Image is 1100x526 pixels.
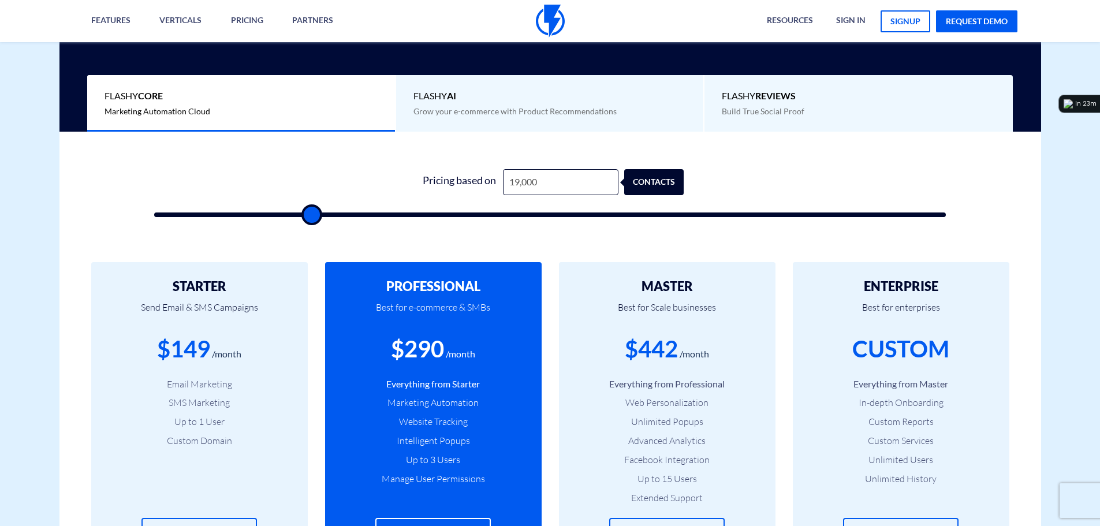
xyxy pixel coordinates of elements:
div: In 23m [1075,99,1097,109]
span: Flashy [413,89,687,103]
div: /month [212,348,241,361]
li: Advanced Analytics [576,434,758,447]
b: AI [447,90,456,101]
li: Everything from Starter [342,378,524,391]
li: Everything from Professional [576,378,758,391]
h2: PROFESSIONAL [342,279,524,293]
li: Unlimited Popups [576,415,758,428]
h2: MASTER [576,279,758,293]
span: Flashy [105,89,378,103]
div: $149 [157,333,210,365]
li: Custom Domain [109,434,290,447]
p: Best for e-commerce & SMBs [342,293,524,333]
h2: STARTER [109,279,290,293]
li: Intelligent Popups [342,434,524,447]
li: Unlimited Users [810,453,992,467]
li: Custom Reports [810,415,992,428]
b: REVIEWS [755,90,796,101]
li: Facebook Integration [576,453,758,467]
li: Web Personalization [576,396,758,409]
b: Core [138,90,163,101]
a: signup [881,10,930,32]
p: Best for Scale businesses [576,293,758,333]
li: SMS Marketing [109,396,290,409]
li: Up to 3 Users [342,453,524,467]
li: Unlimited History [810,472,992,486]
li: Custom Services [810,434,992,447]
li: Extended Support [576,491,758,505]
p: Send Email & SMS Campaigns [109,293,290,333]
li: In-depth Onboarding [810,396,992,409]
div: CUSTOM [852,333,949,365]
div: Pricing based on [416,169,503,195]
span: Build True Social Proof [722,106,804,116]
a: request demo [936,10,1017,32]
h2: ENTERPRISE [810,279,992,293]
li: Website Tracking [342,415,524,428]
div: /month [446,348,475,361]
span: Marketing Automation Cloud [105,106,210,116]
li: Manage User Permissions [342,472,524,486]
div: contacts [630,169,689,195]
div: $290 [391,333,444,365]
li: Marketing Automation [342,396,524,409]
img: logo [1064,99,1073,109]
li: Up to 15 Users [576,472,758,486]
span: Flashy [722,89,995,103]
li: Email Marketing [109,378,290,391]
li: Up to 1 User [109,415,290,428]
div: $442 [625,333,678,365]
p: Best for enterprises [810,293,992,333]
div: /month [680,348,709,361]
li: Everything from Master [810,378,992,391]
span: Grow your e-commerce with Product Recommendations [413,106,617,116]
